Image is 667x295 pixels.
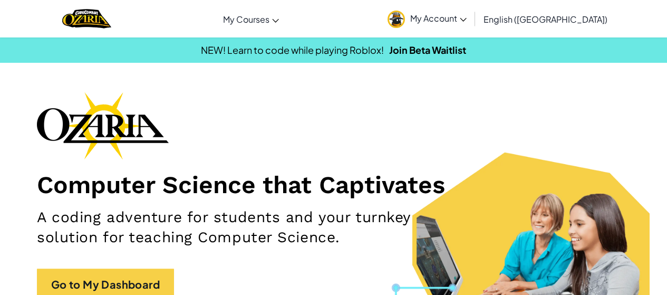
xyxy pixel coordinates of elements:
[478,5,613,33] a: English ([GEOGRAPHIC_DATA])
[62,8,111,30] a: Ozaria by CodeCombat logo
[37,170,630,199] h1: Computer Science that Captivates
[201,44,384,56] span: NEW! Learn to code while playing Roblox!
[37,207,434,248] h2: A coding adventure for students and your turnkey solution for teaching Computer Science.
[410,13,467,24] span: My Account
[218,5,284,33] a: My Courses
[37,92,169,159] img: Ozaria branding logo
[223,14,269,25] span: My Courses
[388,11,405,28] img: avatar
[382,2,472,35] a: My Account
[484,14,607,25] span: English ([GEOGRAPHIC_DATA])
[62,8,111,30] img: Home
[389,44,466,56] a: Join Beta Waitlist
